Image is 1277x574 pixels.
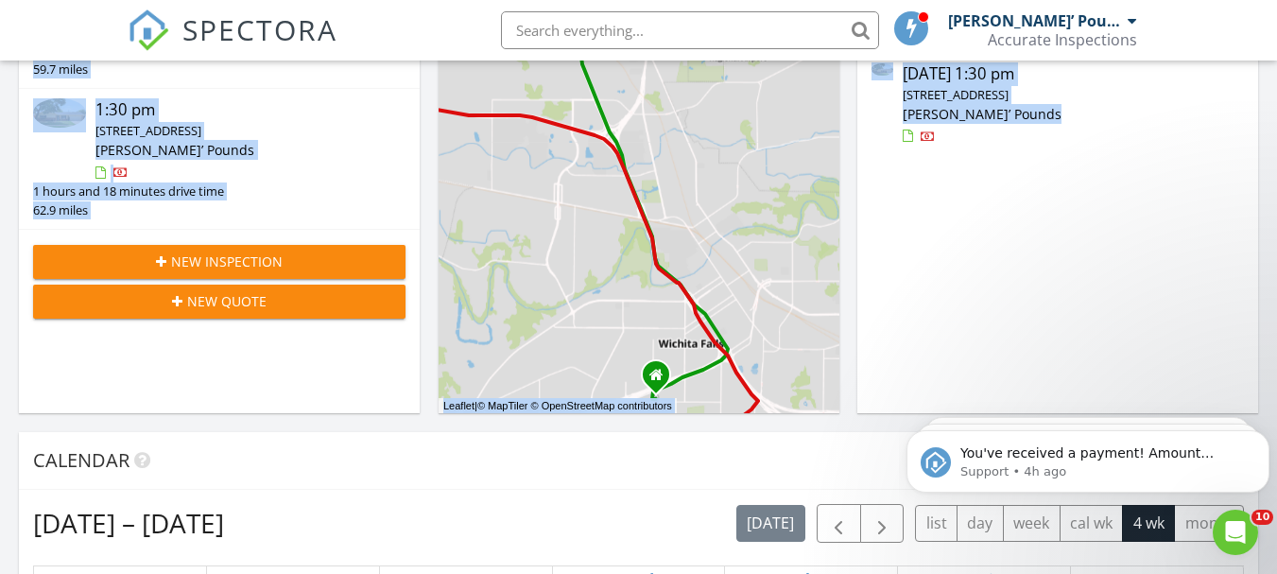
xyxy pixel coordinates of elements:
[33,61,224,78] div: 59.7 miles
[531,400,672,411] a: © OpenStreetMap contributors
[899,391,1277,523] iframe: Intercom notifications message
[95,141,254,159] span: [PERSON_NAME]’ Pounds
[501,11,879,49] input: Search everything...
[33,183,224,200] div: 1 hours and 18 minutes drive time
[33,98,86,128] img: 9367430%2Fcover_photos%2FaukCLePKNvEwkOrS0MAn%2Fsmall.jpg
[915,505,958,542] button: list
[171,252,283,271] span: New Inspection
[817,504,861,543] button: Previous
[439,398,677,414] div: |
[33,201,224,219] div: 62.9 miles
[477,400,528,411] a: © MapTiler
[736,505,805,542] button: [DATE]
[1174,505,1244,542] button: month
[33,245,406,279] button: New Inspection
[871,63,893,76] img: 9367430%2Fcover_photos%2FaukCLePKNvEwkOrS0MAn%2Fsmall.jpg
[1251,510,1273,525] span: 10
[443,400,475,411] a: Leaflet
[903,105,1061,123] span: [PERSON_NAME]’ Pounds
[988,30,1137,49] div: Accurate Inspections
[33,504,224,542] h2: [DATE] – [DATE]
[1060,505,1124,542] button: cal wk
[903,86,1009,103] a: [STREET_ADDRESS]
[1122,505,1175,542] button: 4 wk
[187,291,267,311] span: New Quote
[33,447,129,473] span: Calendar
[33,285,406,319] button: New Quote
[656,374,667,386] div: 2011 Victory Avenue, Wichita Falls Texas 76301
[128,26,337,65] a: SPECTORA
[1213,510,1258,555] iframe: Intercom live chat
[128,9,169,51] img: The Best Home Inspection Software - Spectora
[957,505,1004,542] button: day
[33,98,406,219] a: 1:30 pm [STREET_ADDRESS] [PERSON_NAME]’ Pounds 1 hours and 18 minutes drive time 62.9 miles
[95,122,201,139] a: [STREET_ADDRESS]
[948,11,1123,30] div: [PERSON_NAME]’ Pounds
[1003,505,1061,542] button: week
[182,9,337,49] span: SPECTORA
[860,504,905,543] button: Next
[871,62,1244,147] a: [DATE] 1:30 pm [STREET_ADDRESS] [PERSON_NAME]’ Pounds
[903,62,1213,86] div: [DATE] 1:30 pm
[95,98,375,122] div: 1:30 pm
